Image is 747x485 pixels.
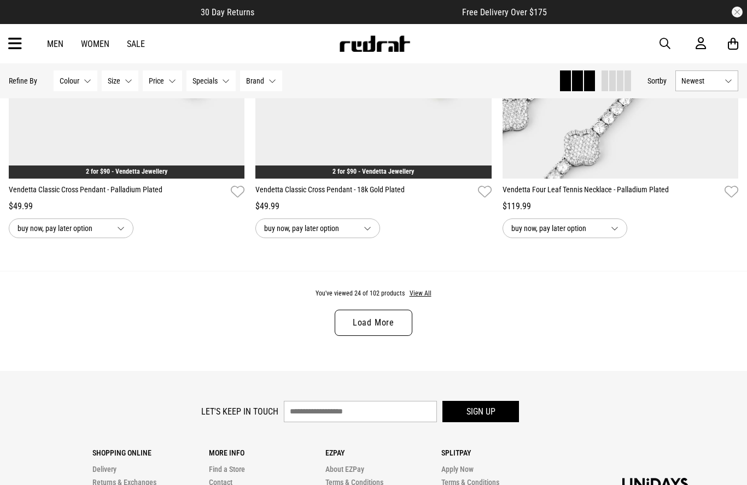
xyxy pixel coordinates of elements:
[255,200,491,213] div: $49.99
[127,39,145,49] a: Sale
[255,184,473,200] a: Vendetta Classic Cross Pendant - 18k Gold Plated
[9,4,42,37] button: Open LiveChat chat widget
[201,406,278,417] label: Let's keep in touch
[201,7,254,17] span: 30 Day Returns
[9,76,37,85] p: Refine By
[9,218,133,238] button: buy now, pay later option
[102,70,138,91] button: Size
[441,448,558,457] p: Splitpay
[339,36,411,52] img: Redrat logo
[325,465,364,474] a: About EZPay
[647,74,667,87] button: Sortby
[681,76,720,85] span: Newest
[276,7,440,17] iframe: Customer reviews powered by Trustpilot
[264,222,355,235] span: buy now, pay later option
[409,289,432,299] button: View All
[92,465,116,474] a: Delivery
[192,76,218,85] span: Specials
[660,76,667,85] span: by
[325,448,442,457] p: Ezpay
[240,70,282,91] button: Brand
[442,401,519,422] button: Sign up
[503,184,720,200] a: Vendetta Four Leaf Tennis Necklace - Palladium Plated
[86,168,167,175] a: 2 for $90 - Vendetta Jewellery
[9,184,226,200] a: Vendetta Classic Cross Pendant - Palladium Plated
[54,70,97,91] button: Colour
[462,7,547,17] span: Free Delivery Over $175
[335,310,412,336] a: Load More
[255,218,380,238] button: buy now, pay later option
[149,76,164,85] span: Price
[441,465,474,474] a: Apply Now
[92,448,209,457] p: Shopping Online
[511,222,602,235] span: buy now, pay later option
[186,70,236,91] button: Specials
[675,70,738,91] button: Newest
[81,39,109,49] a: Women
[60,76,79,85] span: Colour
[108,76,120,85] span: Size
[47,39,63,49] a: Men
[503,218,627,238] button: buy now, pay later option
[209,465,245,474] a: Find a Store
[209,448,325,457] p: More Info
[332,168,414,175] a: 2 for $90 - Vendetta Jewellery
[503,200,738,213] div: $119.99
[17,222,108,235] span: buy now, pay later option
[143,70,182,91] button: Price
[246,76,264,85] span: Brand
[9,200,244,213] div: $49.99
[316,289,405,297] span: You've viewed 24 of 102 products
